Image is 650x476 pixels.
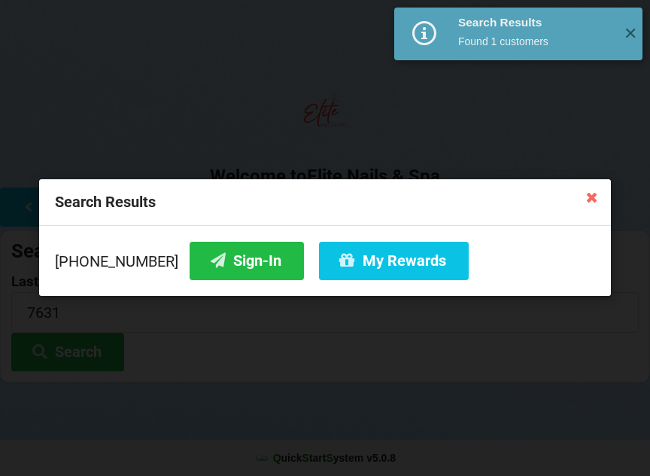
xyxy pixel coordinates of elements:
[39,179,611,226] div: Search Results
[458,15,612,30] div: Search Results
[190,242,304,280] button: Sign-In
[55,242,595,280] div: [PHONE_NUMBER]
[458,34,612,49] div: Found 1 customers
[319,242,469,280] button: My Rewards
